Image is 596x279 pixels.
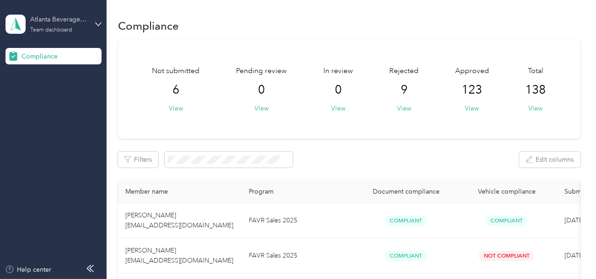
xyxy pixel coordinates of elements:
[172,83,179,97] span: 6
[331,104,345,113] button: View
[529,104,543,113] button: View
[528,66,543,77] span: Total
[30,15,87,24] div: Atlanta Beverage Company
[545,228,596,279] iframe: Everlance-gr Chat Button Frame
[21,52,58,61] span: Compliance
[152,66,200,77] span: Not submitted
[30,27,72,33] div: Team dashboard
[118,152,158,168] button: Filters
[519,152,580,168] button: Edit columns
[526,83,546,97] span: 138
[169,104,183,113] button: View
[242,203,356,238] td: FAVR Sales 2025
[465,104,479,113] button: View
[242,180,356,203] th: Program
[258,83,265,97] span: 0
[462,83,483,97] span: 123
[242,238,356,274] td: FAVR Sales 2025
[486,216,528,226] span: Compliant
[125,211,233,229] span: [PERSON_NAME] [EMAIL_ADDRESS][DOMAIN_NAME]
[323,66,353,77] span: In review
[5,265,52,274] button: Help center
[385,216,427,226] span: Compliant
[125,247,233,264] span: [PERSON_NAME] [EMAIL_ADDRESS][DOMAIN_NAME]
[236,66,287,77] span: Pending review
[479,251,534,261] span: Not Compliant
[118,180,242,203] th: Member name
[363,188,449,195] div: Document compliance
[464,188,550,195] div: Vehicle compliance
[254,104,268,113] button: View
[401,83,408,97] span: 9
[118,21,179,31] h1: Compliance
[335,83,342,97] span: 0
[389,66,419,77] span: Rejected
[455,66,489,77] span: Approved
[397,104,411,113] button: View
[385,251,427,261] span: Compliant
